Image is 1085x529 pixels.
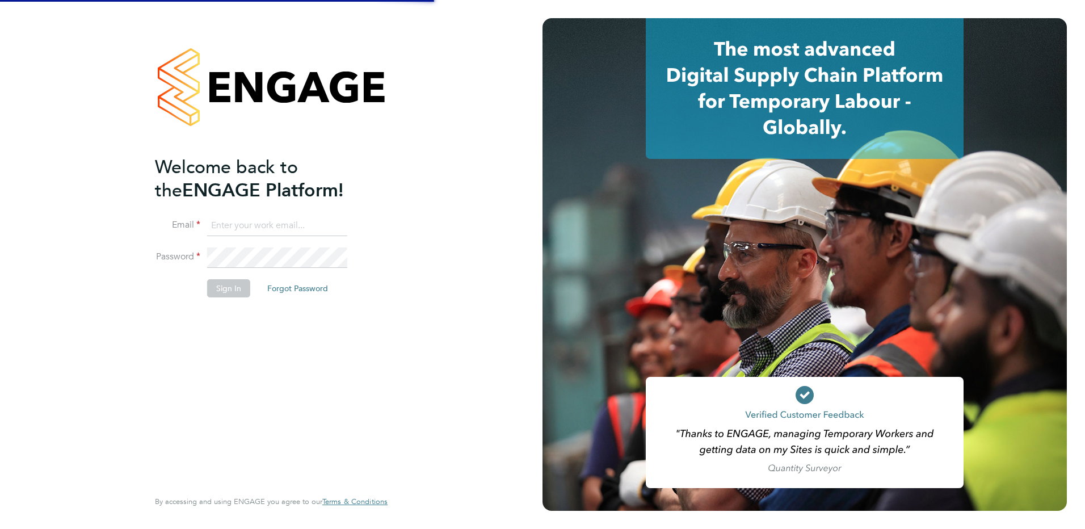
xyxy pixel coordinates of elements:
label: Email [155,219,200,231]
label: Password [155,251,200,263]
button: Forgot Password [258,279,337,297]
button: Sign In [207,279,250,297]
span: Welcome back to the [155,156,298,201]
input: Enter your work email... [207,216,347,236]
span: By accessing and using ENGAGE you agree to our [155,497,388,506]
a: Terms & Conditions [322,497,388,506]
h2: ENGAGE Platform! [155,156,376,202]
